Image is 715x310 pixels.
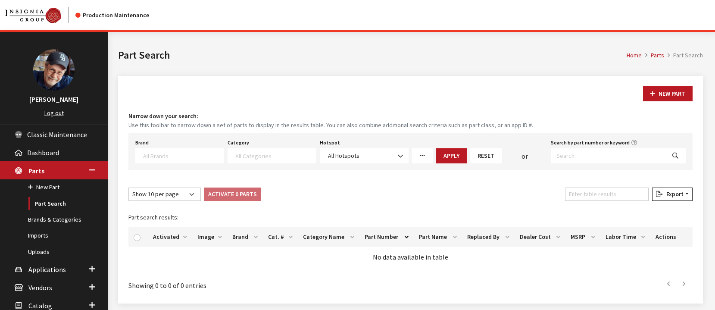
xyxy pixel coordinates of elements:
th: Dealer Cost: activate to sort column ascending [515,227,565,247]
td: No data available in table [128,247,693,267]
div: or [502,151,547,161]
img: Ray Goodwin [33,49,75,91]
th: Part Number: activate to sort column descending [359,227,414,247]
span: All Hotspots [320,148,409,163]
button: Reset [470,148,502,163]
th: Cat. #: activate to sort column ascending [263,227,298,247]
th: Replaced By: activate to sort column ascending [462,227,515,247]
input: Search [551,148,665,163]
div: Production Maintenance [75,11,149,20]
span: Classic Maintenance [27,130,87,139]
a: Insignia Group logo [5,7,75,23]
input: Filter table results [565,188,649,201]
th: Image: activate to sort column ascending [192,227,227,247]
th: Brand: activate to sort column ascending [227,227,263,247]
th: Activated: activate to sort column ascending [148,227,192,247]
span: Export [663,190,684,198]
h3: [PERSON_NAME] [9,94,99,104]
caption: Part search results: [128,208,693,227]
th: Labor Time: activate to sort column ascending [600,227,651,247]
textarea: Search [143,152,224,160]
button: Search [665,148,686,163]
h4: Narrow down your search: [128,112,693,121]
small: Use this toolbar to narrow down a set of parts to display in the results table. You can also comb... [128,121,693,130]
span: Select a Category [228,148,316,163]
span: All Hotspots [325,151,403,160]
th: Part Name: activate to sort column ascending [414,227,462,247]
span: Applications [28,265,66,274]
label: Search by part number or keyword [551,139,630,147]
img: Catalog Maintenance [5,8,61,23]
label: Category [228,139,249,147]
h1: Part Search [118,47,627,63]
label: Brand [135,139,149,147]
th: Actions [650,227,682,247]
button: Export [652,188,693,201]
span: All Hotspots [328,152,359,160]
th: Category Name: activate to sort column ascending [298,227,359,247]
a: Home [627,51,642,59]
span: Dashboard [27,148,59,157]
li: Part Search [664,51,703,60]
span: Parts [28,166,44,175]
button: New Part [643,86,693,101]
a: More Filters [412,148,433,163]
label: Hotspot [320,139,340,147]
div: Showing 0 to 0 of 0 entries [128,274,357,291]
span: Vendors [28,283,52,292]
span: Select a Brand [135,148,224,163]
li: Parts [642,51,664,60]
textarea: Search [235,152,316,160]
th: MSRP: activate to sort column ascending [565,227,600,247]
a: Log out [44,109,64,117]
button: Apply [436,148,467,163]
span: Catalog [28,301,52,310]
